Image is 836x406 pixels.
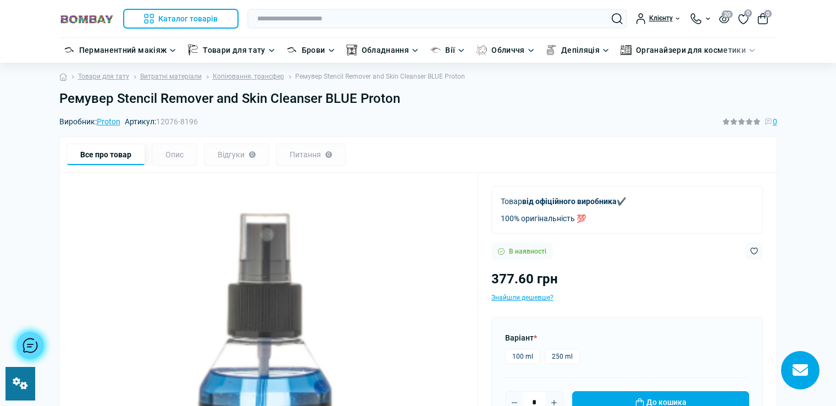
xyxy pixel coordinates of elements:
span: 377.60 грн [491,271,558,287]
span: 0 [773,116,777,128]
a: Брови [302,44,325,56]
a: Депіляція [561,44,600,56]
img: Брови [286,45,297,56]
nav: breadcrumb [59,63,777,91]
img: Обличчя [476,45,487,56]
span: 0 [744,9,752,17]
a: Органайзери для косметики [636,44,746,56]
a: Товари для тату [78,72,129,82]
button: 20 [719,14,729,23]
p: 100% оригінальність 💯 [501,212,626,224]
p: Товар ✔️ [501,195,626,207]
div: Відгуки [204,144,269,166]
img: Органайзери для косметики [621,45,632,56]
img: Обладнання [346,45,357,56]
label: 100 ml [505,349,540,364]
div: Все про товар [67,144,145,166]
a: Копіювання, трансфер [213,72,284,82]
span: Артикул: [125,118,198,125]
h1: Ремувер Stencil Remover and Skin Cleanser BLUE Proton [59,91,777,107]
li: Ремувер Stencil Remover and Skin Cleanser BLUE Proton [284,72,465,82]
img: BOMBAY [59,14,114,24]
button: Search [612,13,623,24]
b: від офіційного виробника [522,197,617,206]
button: Wishlist button [745,243,763,260]
div: Питання [276,144,346,166]
a: Перманентний макіяж [79,44,167,56]
button: 0 [757,13,768,24]
span: Виробник: [59,118,120,125]
div: Опис [152,144,197,166]
img: Вії [430,45,441,56]
a: Proton [97,117,120,126]
a: 0 [738,13,749,25]
span: 0 [764,10,772,18]
label: 250 ml [545,349,580,364]
a: Товари для тату [203,44,265,56]
a: Витратні матеріали [140,72,202,82]
img: Перманентний макіяж [64,45,75,56]
a: Обладнання [362,44,409,56]
a: Вії [445,44,455,56]
a: Обличчя [491,44,525,56]
label: Варіант [505,332,537,344]
img: Товари для тату [187,45,198,56]
img: Депіляція [546,45,557,56]
button: Каталог товарів [123,9,239,29]
div: В наявності [491,243,553,260]
span: 20 [722,10,733,18]
span: 12076-8196 [156,117,198,126]
span: Знайшли дешевше? [491,294,553,301]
